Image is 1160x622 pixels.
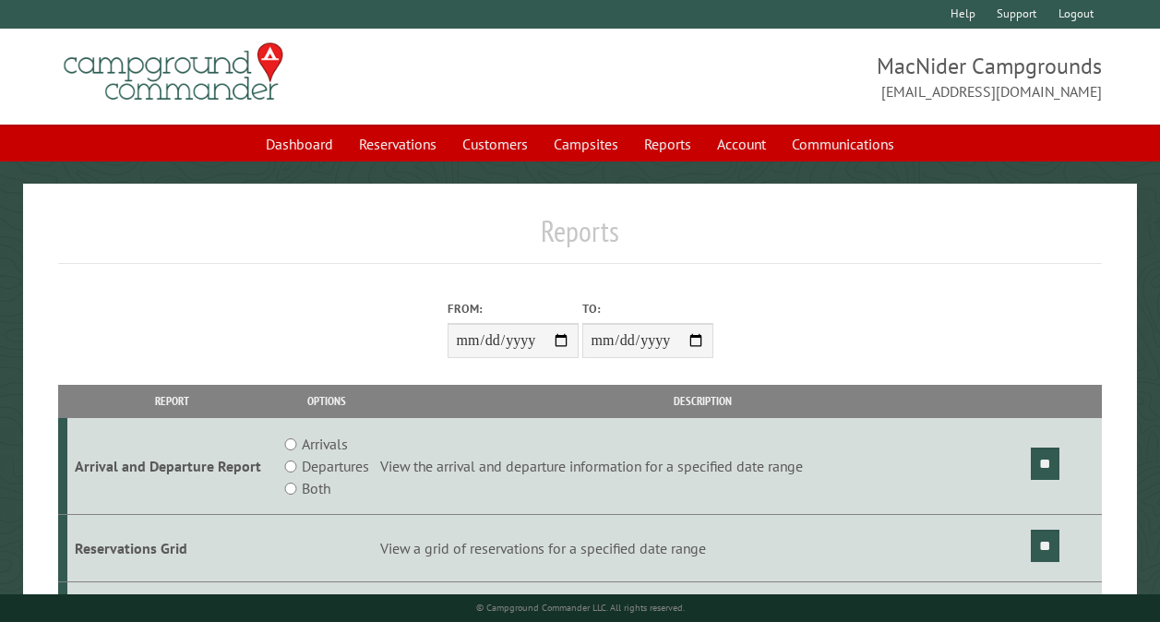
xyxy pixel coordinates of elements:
label: From: [448,300,579,317]
h1: Reports [58,213,1102,264]
th: Description [377,385,1028,417]
label: Both [302,477,330,499]
td: Arrival and Departure Report [67,418,277,515]
th: Report [67,385,277,417]
a: Reports [633,126,702,161]
small: © Campground Commander LLC. All rights reserved. [476,602,685,614]
label: Arrivals [302,433,348,455]
img: Campground Commander [58,36,289,108]
span: MacNider Campgrounds [EMAIL_ADDRESS][DOMAIN_NAME] [580,51,1103,102]
a: Campsites [543,126,629,161]
a: Dashboard [255,126,344,161]
td: View the arrival and departure information for a specified date range [377,418,1028,515]
a: Customers [451,126,539,161]
th: Options [276,385,377,417]
a: Account [706,126,777,161]
td: View a grid of reservations for a specified date range [377,515,1028,582]
label: To: [582,300,713,317]
a: Reservations [348,126,448,161]
td: Reservations Grid [67,515,277,582]
label: Departures [302,455,369,477]
a: Communications [781,126,905,161]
